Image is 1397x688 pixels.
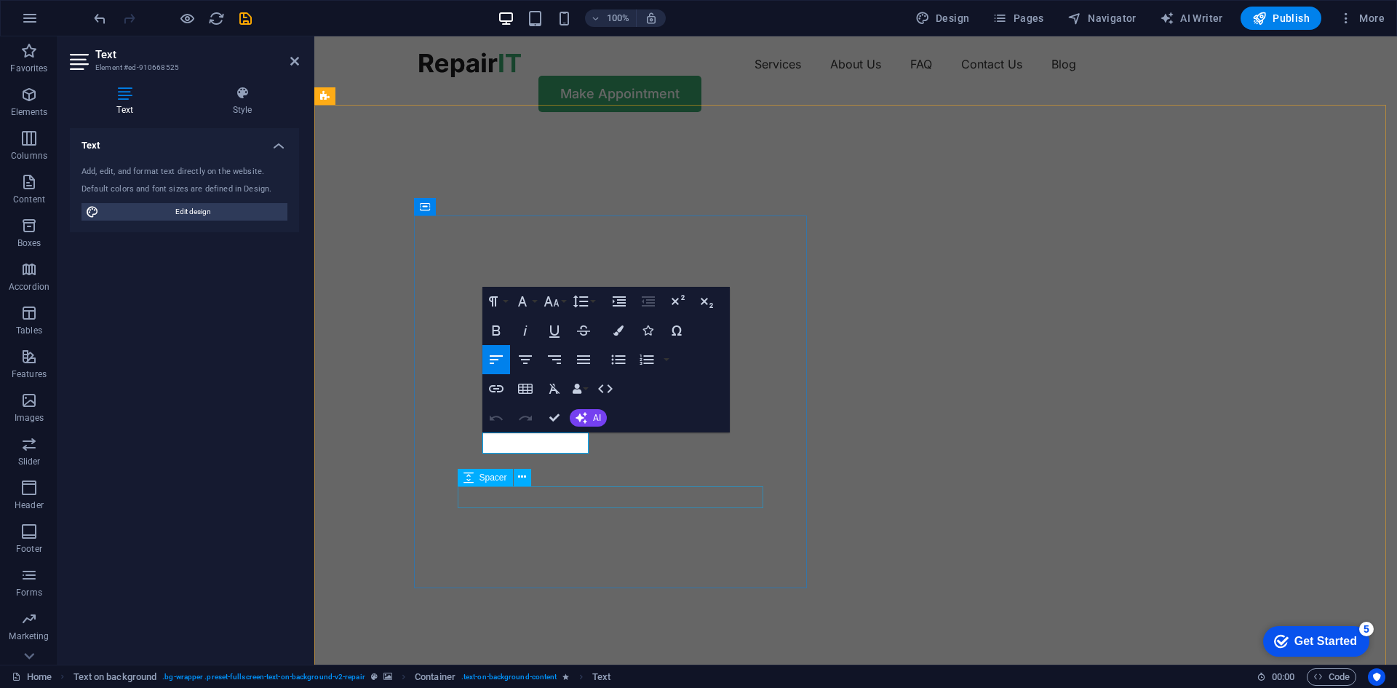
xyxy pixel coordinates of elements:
i: This element contains a background [383,673,392,681]
p: Columns [11,150,47,162]
span: . text-on-background-content [461,668,557,686]
button: Colors [605,316,632,345]
button: Navigator [1062,7,1142,30]
button: More [1333,7,1390,30]
p: Footer [16,543,42,555]
i: Element contains an animation [562,673,569,681]
button: Line Height [570,287,597,316]
button: Insert Table [512,374,539,403]
button: Insert Link [482,374,510,403]
span: More [1339,11,1385,25]
button: Data Bindings [570,374,590,403]
span: Code [1313,668,1350,686]
button: Italic (Ctrl+I) [512,316,539,345]
button: Special Characters [663,316,690,345]
button: undo [91,9,108,27]
button: Bold (Ctrl+B) [482,316,510,345]
button: Increase Indent [605,287,633,316]
span: 00 00 [1272,668,1294,686]
span: . bg-wrapper .preset-fullscreen-text-on-background-v2-repair [162,668,365,686]
h4: Text [70,128,299,154]
div: Default colors and font sizes are defined in Design. [81,183,287,196]
button: Align Center [512,345,539,374]
span: Pages [992,11,1043,25]
span: Click to select. Double-click to edit [415,668,455,686]
button: Icons [634,316,661,345]
span: Edit design [103,203,283,221]
span: Click to select. Double-click to edit [73,668,157,686]
button: 100% [585,9,637,27]
button: Ordered List [661,345,672,374]
button: Unordered List [605,345,632,374]
button: Design [910,7,976,30]
span: Design [915,11,970,25]
button: Ordered List [633,345,661,374]
h3: Element #ed-910668525 [95,61,270,74]
p: Elements [11,106,48,118]
a: Click to cancel selection. Double-click to open Pages [12,668,52,686]
i: Undo: Change text (Ctrl+Z) [92,10,108,27]
span: Spacer [479,473,507,482]
button: Superscript [664,287,691,316]
button: Confirm (Ctrl+⏎) [541,403,568,432]
button: Redo (Ctrl+Shift+Z) [512,403,539,432]
button: Font Size [541,287,568,316]
p: Forms [16,587,42,598]
p: Boxes [17,237,41,249]
p: Accordion [9,281,49,293]
div: Design (Ctrl+Alt+Y) [910,7,976,30]
div: Get Started 5 items remaining, 0% complete [12,7,118,38]
button: Click here to leave preview mode and continue editing [178,9,196,27]
p: Features [12,368,47,380]
button: HTML [592,374,619,403]
p: Images [15,412,44,424]
span: AI Writer [1160,11,1223,25]
button: Paragraph Format [482,287,510,316]
i: This element is a customizable preset [371,673,378,681]
button: Pages [987,7,1049,30]
p: Tables [16,325,42,336]
span: AI [593,414,601,422]
button: Strikethrough [570,316,597,345]
div: Get Started [43,16,106,29]
button: Undo (Ctrl+Z) [482,403,510,432]
button: AI [570,409,607,427]
p: Content [13,194,45,205]
p: Slider [18,456,41,467]
h4: Style [186,86,299,116]
button: Edit design [81,203,287,221]
span: Click to select. Double-click to edit [592,668,610,686]
i: Save (Ctrl+S) [237,10,254,27]
h6: Session time [1257,668,1295,686]
button: Publish [1241,7,1321,30]
button: Usercentrics [1368,668,1385,686]
button: save [236,9,254,27]
i: On resize automatically adjust zoom level to fit chosen device. [645,12,658,25]
p: Header [15,499,44,511]
button: Clear Formatting [541,374,568,403]
h6: 100% [607,9,630,27]
button: Subscript [693,287,720,316]
div: 5 [108,3,122,17]
button: Align Justify [570,345,597,374]
div: Add, edit, and format text directly on the website. [81,166,287,178]
button: reload [207,9,225,27]
p: Favorites [10,63,47,74]
button: Align Left [482,345,510,374]
h2: Text [95,48,299,61]
button: Decrease Indent [634,287,662,316]
button: Code [1307,668,1356,686]
nav: breadcrumb [73,668,610,686]
button: AI Writer [1154,7,1229,30]
span: Publish [1252,11,1310,25]
span: : [1282,671,1284,682]
span: Navigator [1067,11,1137,25]
button: Align Right [541,345,568,374]
button: Underline (Ctrl+U) [541,316,568,345]
p: Marketing [9,630,49,642]
h4: Text [70,86,186,116]
button: Font Family [512,287,539,316]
